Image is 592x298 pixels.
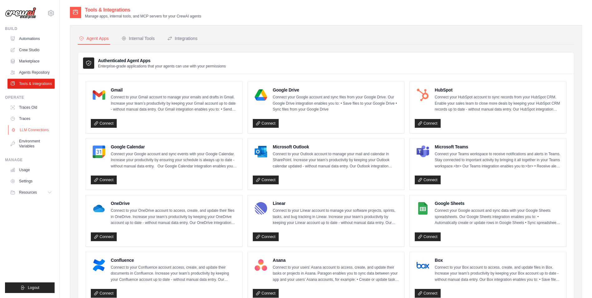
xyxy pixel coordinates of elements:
[7,136,55,151] a: Environment Variables
[7,56,55,66] a: Marketplace
[435,208,561,226] p: Connect your Google account and sync data with your Google Sheets spreadsheets. Our Google Sheets...
[91,119,117,128] a: Connect
[85,14,201,19] p: Manage apps, internal tools, and MCP servers for your CrewAI agents
[98,64,226,69] p: Enterprise-grade applications that your agents can use with your permissions
[111,144,237,150] h4: Google Calendar
[435,144,561,150] h4: Microsoft Teams
[273,208,399,226] p: Connect to your Linear account to manage your software projects, sprints, tasks, and bug tracking...
[7,102,55,112] a: Traces Old
[78,33,110,45] button: Agent Apps
[7,67,55,77] a: Agents Repository
[273,87,399,93] h4: Google Drive
[417,259,429,271] img: Box Logo
[253,289,279,298] a: Connect
[415,176,441,184] a: Connect
[7,187,55,197] button: Resources
[417,146,429,158] img: Microsoft Teams Logo
[28,285,39,290] span: Logout
[7,176,55,186] a: Settings
[5,157,55,162] div: Manage
[5,282,55,293] button: Logout
[435,265,561,283] p: Connect to your Box account to access, create, and update files in Box. Increase your team’s prod...
[435,257,561,263] h4: Box
[5,95,55,100] div: Operate
[98,57,226,64] h3: Authenticated Agent Apps
[253,119,279,128] a: Connect
[111,257,237,263] h4: Confluence
[93,202,105,215] img: OneDrive Logo
[253,176,279,184] a: Connect
[5,26,55,31] div: Build
[93,259,105,271] img: Confluence Logo
[253,232,279,241] a: Connect
[255,259,267,271] img: Asana Logo
[93,146,105,158] img: Google Calendar Logo
[255,146,267,158] img: Microsoft Outlook Logo
[273,151,399,170] p: Connect to your Outlook account to manage your mail and calendar in SharePoint. Increase your tea...
[7,165,55,175] a: Usage
[273,94,399,113] p: Connect your Google account and sync files from your Google Drive. Our Google Drive integration e...
[111,151,237,170] p: Connect your Google account and sync events with your Google Calendar. Increase your productivity...
[7,114,55,124] a: Traces
[93,89,105,101] img: Gmail Logo
[121,35,155,42] div: Internal Tools
[273,265,399,283] p: Connect to your users’ Asana account to access, create, and update their tasks or projects in Asa...
[417,89,429,101] img: HubSpot Logo
[415,289,441,298] a: Connect
[7,34,55,44] a: Automations
[5,7,36,19] img: Logo
[273,200,399,206] h4: Linear
[415,232,441,241] a: Connect
[435,200,561,206] h4: Google Sheets
[8,125,55,135] a: LLM Connections
[435,94,561,113] p: Connect your HubSpot account to sync records from your HubSpot CRM. Enable your sales team to clo...
[273,257,399,263] h4: Asana
[91,176,117,184] a: Connect
[111,200,237,206] h4: OneDrive
[417,202,429,215] img: Google Sheets Logo
[273,144,399,150] h4: Microsoft Outlook
[91,232,117,241] a: Connect
[111,208,237,226] p: Connect to your OneDrive account to access, create, and update their files in OneDrive. Increase ...
[255,89,267,101] img: Google Drive Logo
[120,33,156,45] button: Internal Tools
[435,87,561,93] h4: HubSpot
[167,35,198,42] div: Integrations
[19,190,37,195] span: Resources
[7,79,55,89] a: Tools & Integrations
[111,87,237,93] h4: Gmail
[85,6,201,14] h2: Tools & Integrations
[111,265,237,283] p: Connect to your Confluence account access, create, and update their documents in Confluence. Incr...
[79,35,109,42] div: Agent Apps
[111,94,237,113] p: Connect to your Gmail account to manage your emails and drafts in Gmail. Increase your team’s pro...
[91,289,117,298] a: Connect
[415,119,441,128] a: Connect
[435,151,561,170] p: Connect your Teams workspace to receive notifications and alerts in Teams. Stay connected to impo...
[7,45,55,55] a: Crew Studio
[255,202,267,215] img: Linear Logo
[166,33,199,45] button: Integrations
